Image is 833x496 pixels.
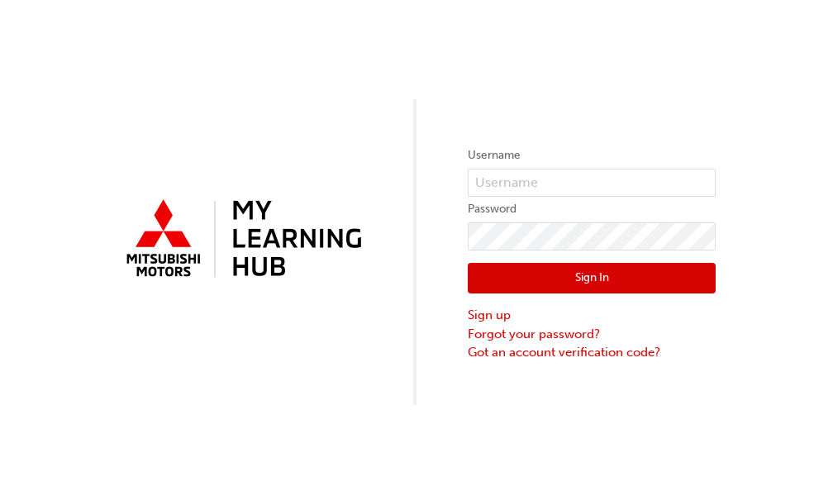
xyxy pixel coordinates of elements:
a: Got an account verification code? [468,343,716,362]
input: Username [468,169,716,197]
a: Sign up [468,306,716,325]
label: Username [468,145,716,165]
a: Forgot your password? [468,325,716,344]
button: Sign In [468,263,716,294]
label: Password [468,199,716,219]
img: mmal [117,193,365,287]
